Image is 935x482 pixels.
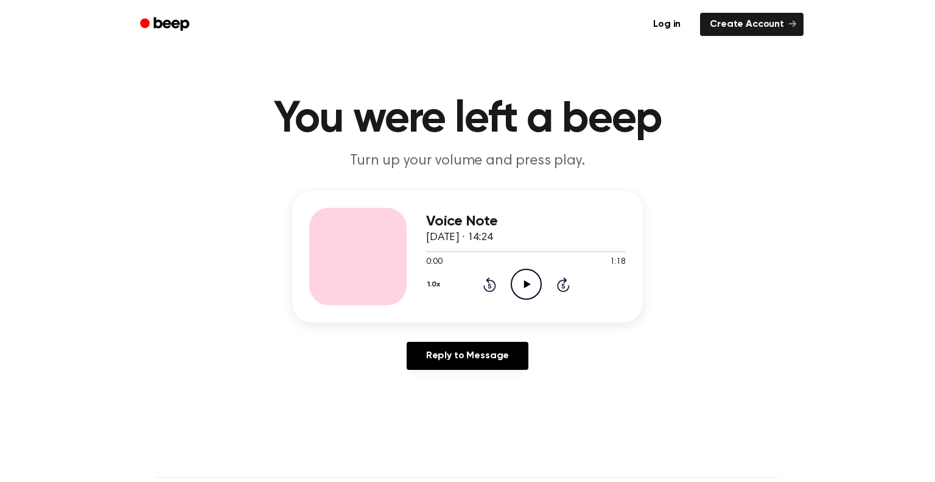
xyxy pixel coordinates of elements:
[641,10,693,38] a: Log in
[156,97,779,141] h1: You were left a beep
[426,274,444,295] button: 1.0x
[426,256,442,269] span: 0:00
[610,256,626,269] span: 1:18
[700,13,804,36] a: Create Account
[426,213,626,230] h3: Voice Note
[234,151,701,171] p: Turn up your volume and press play.
[426,232,493,243] span: [DATE] · 14:24
[407,342,528,370] a: Reply to Message
[131,13,200,37] a: Beep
